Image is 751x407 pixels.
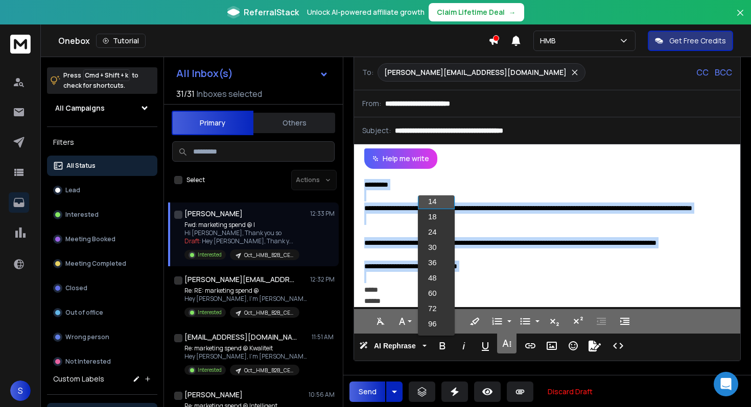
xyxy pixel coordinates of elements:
p: Closed [65,284,87,292]
h3: Filters [47,135,157,149]
p: From: [362,98,381,109]
button: S [10,380,31,401]
a: 30 [418,240,455,255]
span: Draft: [184,237,201,245]
h3: Inboxes selected [197,88,262,100]
p: Meeting Booked [65,235,115,243]
button: Out of office [47,302,157,323]
p: Hey [PERSON_NAME], I’m [PERSON_NAME], I lead [184,295,307,303]
button: Wrong person [47,327,157,347]
p: All Status [66,162,96,170]
p: Re: RE: marketing spend @ [184,287,307,295]
span: 31 / 31 [176,88,195,100]
button: Unordered List [515,311,535,332]
button: Meeting Booked [47,229,157,249]
span: ReferralStack [244,6,299,18]
h1: [PERSON_NAME] [184,390,243,400]
button: Lead [47,180,157,200]
button: Increase Indent (⌘]) [615,311,635,332]
button: Send [349,381,385,402]
p: To: [362,67,373,78]
a: 18 [418,209,455,224]
a: 72 [418,301,455,316]
p: [PERSON_NAME][EMAIL_ADDRESS][DOMAIN_NAME] [384,67,567,78]
button: Claim Lifetime Deal→ [429,3,524,21]
button: Not Interested [47,351,157,372]
button: Closed [47,278,157,298]
p: Get Free Credits [669,36,726,46]
a: 24 [418,224,455,240]
button: All Campaigns [47,98,157,118]
p: 12:32 PM [310,275,335,284]
p: Lead [65,186,80,194]
button: Code View [608,336,628,356]
h3: Custom Labels [53,374,104,384]
p: HMB [540,36,560,46]
button: Interested [47,205,157,225]
a: 36 [418,255,455,270]
a: 14 [418,194,455,209]
p: Oct_HMB_B2B_CEO_India_11-100 [244,367,293,374]
p: Subject: [362,125,391,136]
button: Tutorial [96,34,146,48]
h1: All Campaigns [55,103,105,113]
p: 10:56 AM [309,391,335,399]
p: Interested [198,366,222,374]
p: Oct_HMB_B2B_CEO_India_11-100 [244,251,293,259]
p: Interested [198,309,222,316]
h1: [PERSON_NAME][EMAIL_ADDRESS][DOMAIN_NAME] [184,274,297,285]
label: Select [186,176,205,184]
p: CC [696,66,709,79]
p: Interested [65,211,99,219]
button: All Status [47,156,157,176]
p: Oct_HMB_B2B_CEO_India_11-100 [244,309,293,317]
button: Superscript [568,311,588,332]
p: Unlock AI-powered affiliate growth [307,7,425,17]
button: Insert Image (⌘P) [542,336,561,356]
a: 48 [418,270,455,286]
button: Subscript [545,311,564,332]
button: Others [253,112,335,134]
span: Hey [PERSON_NAME], Thank y ... [202,237,293,245]
span: Cmd + Shift + k [83,69,130,81]
p: 11:51 AM [312,333,335,341]
button: Insert Link (⌘K) [521,336,540,356]
p: Not Interested [65,358,111,366]
p: BCC [715,66,732,79]
h1: All Inbox(s) [176,68,233,79]
h1: [EMAIL_ADDRESS][DOMAIN_NAME] [184,332,297,342]
p: Fwd: marketing spend @ I [184,221,299,229]
button: Close banner [734,6,747,31]
button: Decrease Indent (⌘[) [592,311,611,332]
p: Meeting Completed [65,260,126,268]
button: Emoticons [564,336,583,356]
button: All Inbox(s) [168,63,337,84]
button: Primary [172,111,253,135]
a: 60 [418,286,455,301]
button: Discard Draft [539,381,601,402]
div: Onebox [58,34,488,48]
button: AI Rephrase [357,336,429,356]
h1: [PERSON_NAME] [184,209,243,219]
p: Out of office [65,309,103,317]
p: Interested [198,251,222,259]
button: Help me write [364,148,437,169]
p: Re: marketing spend @ Kwaliteit [184,344,307,352]
button: Meeting Completed [47,253,157,274]
a: 96 [418,316,455,332]
p: Wrong person [65,333,109,341]
span: → [509,7,516,17]
p: Press to check for shortcuts. [63,70,138,91]
button: Get Free Credits [648,31,733,51]
button: Signature [585,336,604,356]
button: Unordered List [533,311,542,332]
p: 12:33 PM [310,210,335,218]
p: Hi [PERSON_NAME], Thank you so [184,229,299,237]
div: Open Intercom Messenger [714,372,738,396]
span: AI Rephrase [372,342,418,350]
p: Hey [PERSON_NAME], I’m [PERSON_NAME], I lead [184,352,307,361]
